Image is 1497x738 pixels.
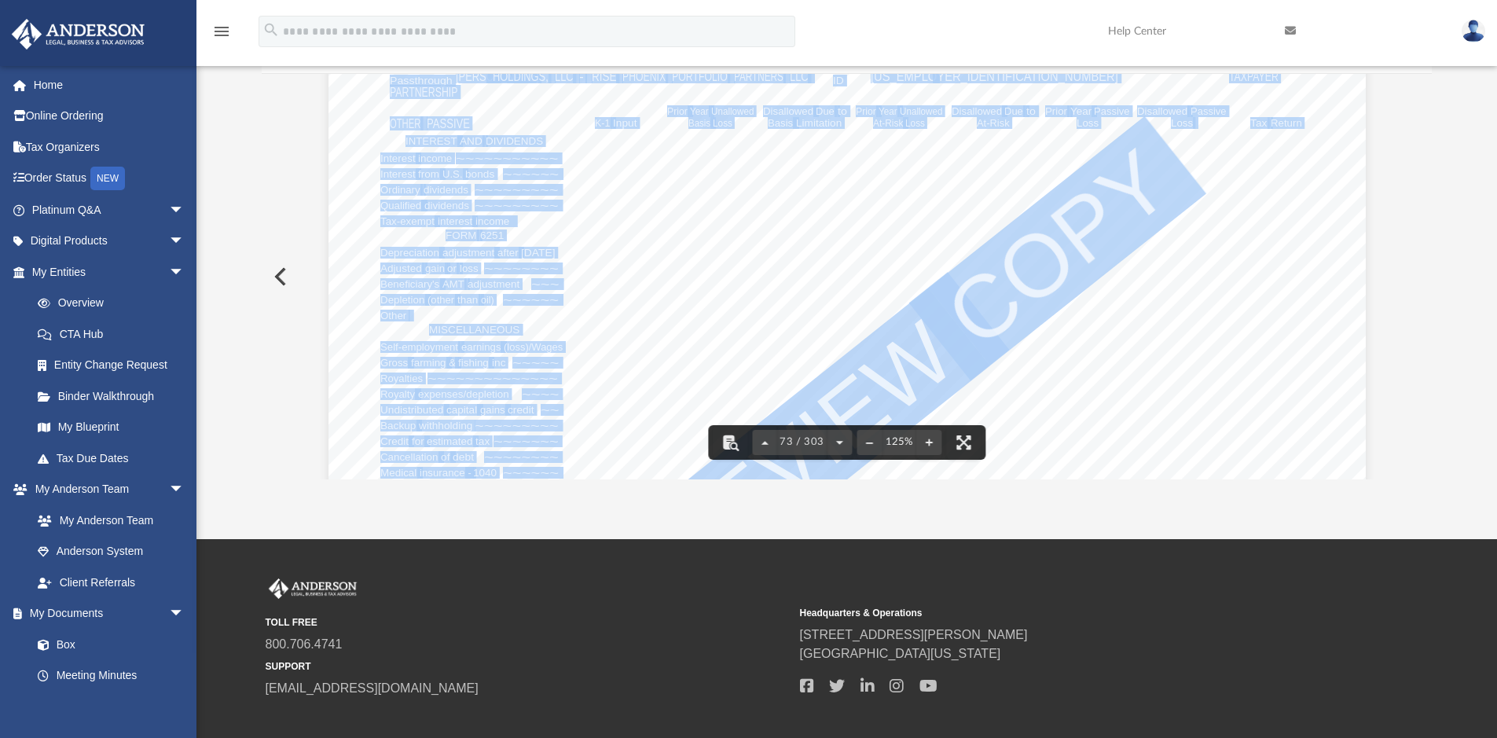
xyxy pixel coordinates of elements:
[449,358,456,368] span: &
[442,169,463,179] span: U.S.
[879,106,897,116] span: Year
[22,536,200,567] a: Anderson System
[169,474,200,506] span: arrow_drop_down
[932,135,1184,361] span: COPY
[411,358,446,368] span: farming
[857,425,882,460] button: Zoom out
[11,131,208,163] a: Tax Organizers
[11,69,208,101] a: Home
[405,136,457,146] span: INTEREST
[473,468,497,478] span: 1040
[380,153,416,163] span: Interest
[503,169,559,179] span: ~~~~~~
[262,32,1433,479] div: Preview
[690,106,709,116] span: Year
[1171,118,1193,128] span: Loss
[688,118,710,128] span: Basis
[777,425,827,460] button: 73 / 303
[453,452,474,462] span: debt
[380,263,422,274] span: Adjusted
[169,194,200,226] span: arrow_drop_down
[1077,118,1099,128] span: Loss
[833,75,844,86] span: ID
[22,567,200,598] a: Client Referrals
[1462,20,1485,42] img: User Pic
[458,358,489,368] span: fishing
[442,279,464,289] span: AMT
[871,70,1118,83] span: [US_EMPLOYER_IDENTIFICATION_NUMBER]
[380,185,420,195] span: Ordinary
[800,606,1323,620] small: Headquarters & Operations
[457,295,478,305] span: than
[579,70,583,83] span: -
[446,230,476,240] span: FORM
[1026,106,1036,116] span: to
[262,21,280,39] i: search
[900,106,942,116] span: Unallowed
[441,452,449,462] span: of
[380,216,435,226] span: Tax-exempt
[90,167,125,190] div: NEW
[1137,106,1187,116] span: Disallowed
[838,106,847,116] span: to
[481,295,494,305] span: oil)
[427,295,454,305] span: (other
[1070,106,1092,116] span: Year
[493,70,549,83] span: HOLDINGS,
[946,425,981,460] button: Enter fullscreen
[752,425,777,460] button: Previous page
[763,106,813,116] span: Disallowed
[480,405,505,415] span: gains
[11,226,208,257] a: Digital Productsarrow_drop_down
[493,436,559,446] span: ~~~~~~~
[613,118,637,128] span: Input
[595,118,610,128] span: K-1
[503,468,559,478] span: ~~~~~~
[11,101,208,132] a: Online Ordering
[380,248,439,258] span: Depreciation
[456,70,539,83] span: [PERSON_NAME]
[380,358,408,368] span: Gross
[212,22,231,41] i: menu
[169,256,200,288] span: arrow_drop_down
[468,468,471,478] span: -
[531,279,560,289] span: ~~~
[390,86,457,98] span: PARTNERSHIP
[380,436,409,446] span: Credit
[512,358,559,368] span: ~~~~~
[734,70,783,83] span: PARTNERS
[486,136,543,146] span: DIVIDENDS
[380,295,424,305] span: Depletion
[424,200,469,211] span: dividends
[484,263,559,274] span: ~~~~~~~~
[22,350,208,381] a: Entity Change Request
[882,437,916,447] div: Current zoom level
[508,405,534,415] span: credit
[418,153,452,163] span: income
[1191,106,1227,116] span: Passive
[713,118,732,128] span: Loss
[475,216,509,226] span: income
[952,106,1002,116] span: Disallowed
[262,74,1433,479] div: Document Viewer
[465,169,494,179] span: bonds
[11,256,208,288] a: My Entitiesarrow_drop_down
[418,389,509,399] span: expenses/depletion
[7,19,149,50] img: Anderson Advisors Platinum Portal
[856,106,876,116] span: Prior
[777,437,827,447] span: 73 / 303
[622,70,666,83] span: PHOENIX
[503,295,559,305] span: ~~~~~~
[447,263,457,274] span: or
[800,628,1028,641] a: [STREET_ADDRESS][PERSON_NAME]
[555,70,574,83] span: LLC
[427,373,558,384] span: ~~~~~~~~~~~~~~
[475,200,559,211] span: ~~~~~~~~~
[266,659,789,674] small: SUPPORT
[446,405,477,415] span: capital
[266,615,789,630] small: TOLL FREE
[22,505,193,536] a: My Anderson Team
[419,420,472,431] span: withholding
[541,405,560,415] span: ~~
[418,169,439,179] span: from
